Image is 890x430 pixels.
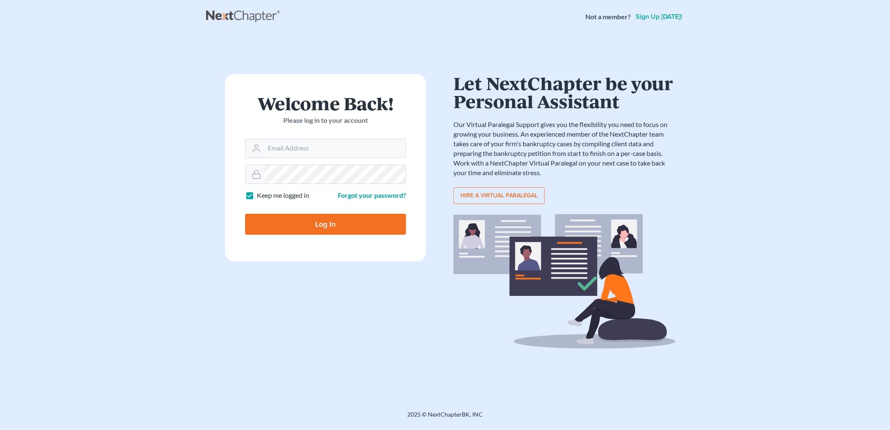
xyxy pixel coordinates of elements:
p: Please log in to your account [245,116,406,125]
h1: Welcome Back! [245,94,406,112]
a: Forgot your password? [338,191,406,199]
input: Email Address [264,139,406,158]
input: Log In [245,214,406,235]
a: Hire a virtual paralegal [453,187,545,204]
img: virtual_paralegal_bg-b12c8cf30858a2b2c02ea913d52db5c468ecc422855d04272ea22d19010d70dc.svg [453,214,675,349]
div: 2025 © NextChapterBK, INC [206,410,684,425]
p: Our Virtual Paralegal Support gives you the flexibility you need to focus on growing your busines... [453,120,675,177]
strong: Not a member? [585,12,631,22]
label: Keep me logged in [257,191,309,200]
h1: Let NextChapter be your Personal Assistant [453,74,675,110]
a: Sign up [DATE]! [634,13,684,20]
